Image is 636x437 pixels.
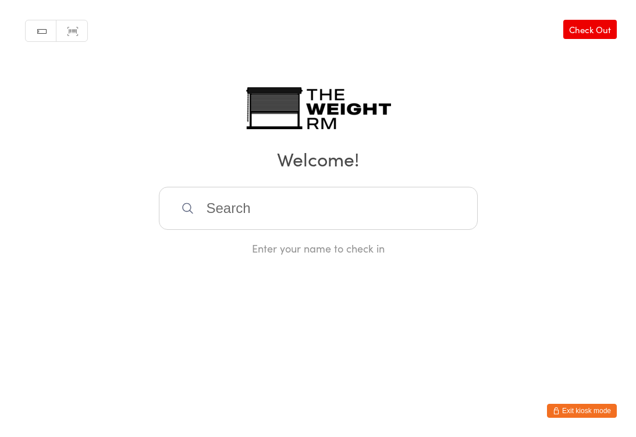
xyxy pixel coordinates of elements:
a: Check Out [563,20,617,39]
h2: Welcome! [12,145,624,172]
input: Search [159,187,478,230]
div: Enter your name to check in [159,241,478,255]
img: The Weight Rm [246,87,391,129]
button: Exit kiosk mode [547,404,617,418]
